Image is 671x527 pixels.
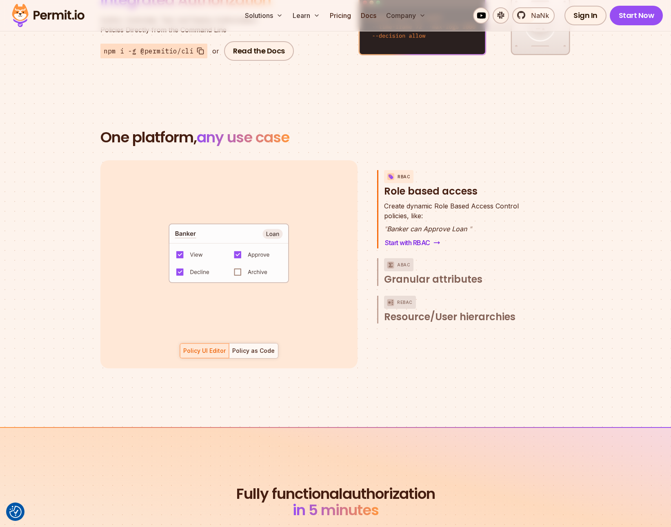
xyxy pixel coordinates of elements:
[232,347,275,355] div: Policy as Code
[212,46,219,56] div: or
[610,6,663,25] a: Start Now
[384,201,536,248] div: RBACRole based access
[384,201,519,221] p: policies, like:
[100,129,571,146] h2: One platform,
[384,237,441,248] a: Start with RBAC
[384,258,536,286] button: ABACGranular attributes
[384,296,536,323] button: ReBACResource/User hierarchies
[104,46,193,56] span: npm i -g @permitio/cli
[100,44,207,58] button: npm i -g @permitio/cli
[384,273,482,286] span: Granular attributes
[229,343,278,359] button: Policy as Code
[8,2,88,29] img: Permit logo
[384,310,515,323] span: Resource/User hierarchies
[327,7,354,24] a: Pricing
[384,201,519,211] span: Create dynamic Role Based Access Control
[236,486,342,502] span: Fully functional
[383,7,429,24] button: Company
[397,296,413,309] p: ReBAC
[384,224,519,234] p: Banker can Approve Loan
[526,11,549,20] span: NaNk
[397,258,410,271] p: ABAC
[234,486,437,518] h2: authorization
[384,225,387,233] span: "
[197,127,289,148] span: any use case
[242,7,286,24] button: Solutions
[293,500,379,520] span: in 5 minutes
[289,7,323,24] button: Learn
[358,7,380,24] a: Docs
[224,41,294,61] a: Read the Docs
[469,225,472,233] span: "
[564,6,607,25] a: Sign In
[512,7,555,24] a: NaNk
[9,506,22,518] img: Revisit consent button
[9,506,22,518] button: Consent Preferences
